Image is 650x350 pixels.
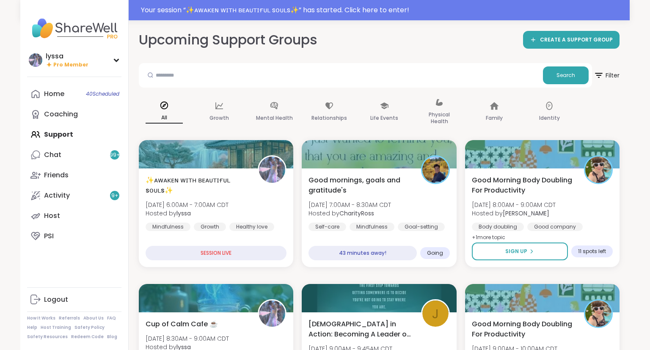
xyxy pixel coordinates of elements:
p: Relationships [311,113,347,123]
span: ✨ᴀᴡᴀᴋᴇɴ ᴡɪᴛʜ ʙᴇᴀᴜᴛɪғᴜʟ sᴏᴜʟs✨ [146,175,248,196]
div: Logout [44,295,68,304]
span: Cup of Calm Cafe ☕️ [146,319,218,329]
p: Identity [539,113,560,123]
img: lyssa [29,53,42,67]
span: Hosted by [472,209,556,218]
div: Activity [44,191,70,200]
span: [DATE] 7:00AM - 8:30AM CDT [308,201,391,209]
span: Going [427,250,443,256]
span: 40 Scheduled [86,91,119,97]
h2: Upcoming Support Groups [139,30,324,50]
iframe: Spotlight [320,35,327,42]
p: Mental Health [256,113,293,123]
span: 11 spots left [578,248,606,255]
img: CharityRoss [422,157,449,183]
span: Sign Up [505,248,527,255]
a: Help [27,325,37,331]
span: J [432,304,439,324]
span: [DATE] 8:00AM - 9:00AM CDT [472,201,556,209]
a: Activity9+ [27,185,121,206]
span: Pro Member [53,61,88,69]
a: About Us [83,315,104,321]
p: Growth [209,113,229,123]
iframe: Spotlight [113,110,120,117]
div: 43 minutes away! [308,246,416,260]
b: [PERSON_NAME] [503,209,549,218]
div: Friends [44,171,69,180]
p: All [146,113,183,124]
img: lyssa [259,300,285,327]
div: SESSION LIVE [146,246,286,260]
a: CREATE A SUPPORT GROUP [523,31,620,49]
img: ShareWell Nav Logo [27,14,121,43]
span: Good Morning Body Doubling For Productivity [472,175,575,196]
span: [DATE] 8:30AM - 9:00AM CDT [146,334,229,343]
div: Self-care [308,223,346,231]
p: Family [486,113,503,123]
div: PSI [44,231,54,241]
a: Redeem Code [71,334,104,340]
a: Referrals [59,315,80,321]
span: 99 + [110,152,120,159]
div: Goal-setting [398,223,445,231]
div: Mindfulness [146,223,190,231]
img: Adrienne_QueenOfTheDawn [585,300,611,327]
button: Filter [594,63,620,88]
span: [DATE] 6:00AM - 7:00AM CDT [146,201,229,209]
div: Coaching [44,110,78,119]
div: Mindfulness [350,223,394,231]
button: Sign Up [472,243,568,260]
span: Good mornings, goals and gratitude's [308,175,411,196]
b: CharityRoss [339,209,374,218]
div: lyssa [46,52,88,61]
span: Hosted by [308,209,391,218]
span: [DEMOGRAPHIC_DATA] in Action: Becoming A Leader of Self [308,319,411,339]
a: Chat99+ [27,145,121,165]
p: Physical Health [421,110,458,127]
div: Host [44,211,60,220]
a: Safety Resources [27,334,68,340]
div: Your session “ ✨ᴀᴡᴀᴋᴇɴ ᴡɪᴛʜ ʙᴇᴀᴜᴛɪғᴜʟ sᴏᴜʟs✨ ” has started. Click here to enter! [141,5,625,15]
p: Life Events [370,113,398,123]
div: Good company [527,223,583,231]
div: Home [44,89,64,99]
a: Logout [27,289,121,310]
span: Filter [594,65,620,85]
a: Blog [107,334,117,340]
span: CREATE A SUPPORT GROUP [540,36,613,44]
a: How It Works [27,315,55,321]
img: Adrienne_QueenOfTheDawn [585,157,611,183]
span: Good Morning Body Doubling For Productivity [472,319,575,339]
img: lyssa [259,157,285,183]
span: Hosted by [146,209,229,218]
span: 9 + [111,192,118,199]
a: FAQ [107,315,116,321]
button: Search [543,66,589,84]
div: Growth [194,223,226,231]
div: Healthy love [229,223,274,231]
div: Body doubling [472,223,524,231]
span: Search [556,72,575,79]
a: Safety Policy [74,325,105,331]
a: Host [27,206,121,226]
a: Coaching [27,104,121,124]
a: Friends [27,165,121,185]
b: lyssa [176,209,191,218]
a: Host Training [41,325,71,331]
a: Home40Scheduled [27,84,121,104]
div: Chat [44,150,61,160]
a: PSI [27,226,121,246]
